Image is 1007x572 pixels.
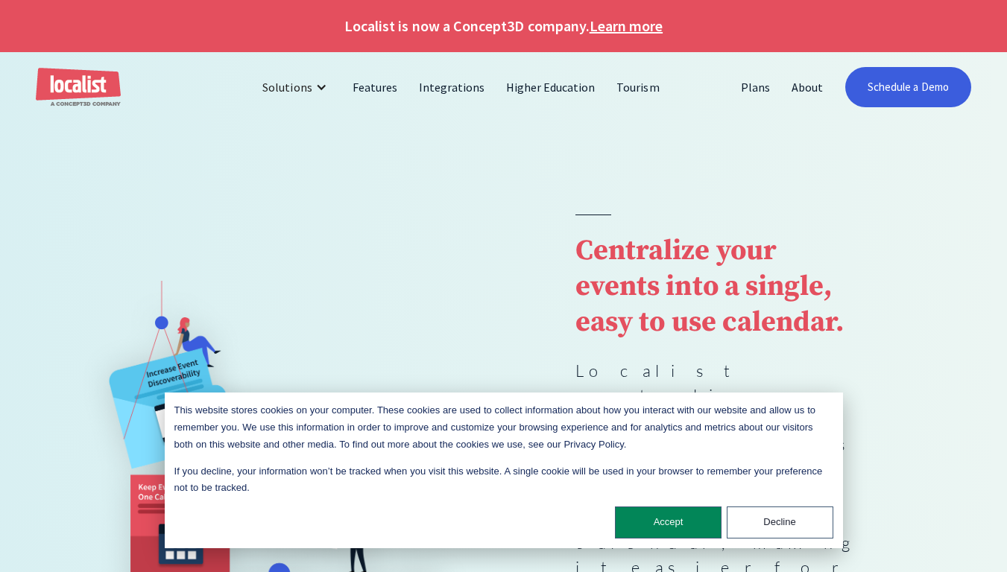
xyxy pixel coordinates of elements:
[496,69,607,105] a: Higher Education
[845,67,971,107] a: Schedule a Demo
[727,506,833,538] button: Decline
[36,68,121,107] a: home
[615,506,722,538] button: Accept
[590,15,663,37] a: Learn more
[408,69,496,105] a: Integrations
[262,78,312,96] div: Solutions
[342,69,408,105] a: Features
[174,463,833,498] p: If you decline, your information won’t be tracked when you visit this website. A single cookie wi...
[251,69,341,105] div: Solutions
[730,69,781,105] a: Plans
[165,393,843,548] div: Cookie banner
[606,69,670,105] a: Tourism
[781,69,834,105] a: About
[174,402,833,453] p: This website stores cookies on your computer. These cookies are used to collect information about...
[575,233,844,340] strong: Centralize your events into a single, easy to use calendar.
